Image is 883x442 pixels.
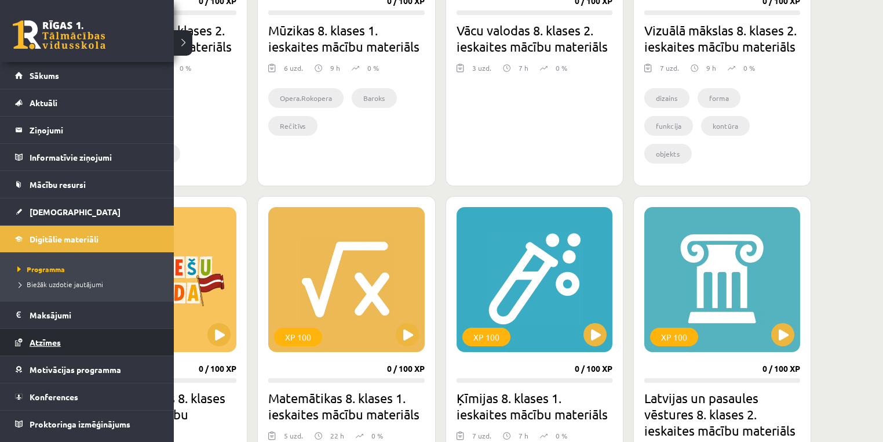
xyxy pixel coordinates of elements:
[15,62,159,89] a: Sākums
[371,430,383,441] p: 0 %
[14,280,103,289] span: Biežāk uzdotie jautājumi
[268,116,318,136] li: Rečitīvs
[644,390,800,439] h2: Latvijas un pasaules vēstures 8. klases 2. ieskaites mācību materiāls
[15,144,159,171] a: Informatīvie ziņojumi
[15,356,159,383] a: Motivācijas programma
[330,63,340,73] p: 9 h
[30,234,98,244] span: Digitālie materiāli
[644,88,689,108] li: dizains
[30,392,78,402] span: Konferences
[14,265,65,274] span: Programma
[30,144,159,171] legend: Informatīvie ziņojumi
[30,97,57,108] span: Aktuāli
[14,264,162,274] a: Programma
[15,117,159,143] a: Ziņojumi
[472,63,491,80] div: 3 uzd.
[15,226,159,252] a: Digitālie materiāli
[30,117,159,143] legend: Ziņojumi
[268,22,424,55] h2: Mūzikas 8. klases 1. ieskaites mācību materiāls
[330,430,344,441] p: 22 h
[30,302,159,328] legend: Maksājumi
[268,390,424,422] h2: Matemātikas 8. klases 1. ieskaites mācību materiāls
[462,328,510,346] div: XP 100
[14,279,162,289] a: Biežāk uzdotie jautājumi
[15,89,159,116] a: Aktuāli
[650,328,698,346] div: XP 100
[556,430,567,441] p: 0 %
[15,329,159,356] a: Atzīmes
[743,63,755,73] p: 0 %
[644,22,800,55] h2: Vizuālā mākslas 8. klases 2. ieskaites mācību materiāls
[15,411,159,437] a: Proktoringa izmēģinājums
[706,63,716,73] p: 9 h
[352,88,397,108] li: Baroks
[30,364,121,375] span: Motivācijas programma
[180,63,191,73] p: 0 %
[268,88,344,108] li: Opera.Rokopera
[15,198,159,225] a: [DEMOGRAPHIC_DATA]
[457,390,612,422] h2: Ķīmijas 8. klases 1. ieskaites mācību materiāls
[701,116,750,136] li: kontūra
[556,63,567,73] p: 0 %
[367,63,379,73] p: 0 %
[519,63,528,73] p: 7 h
[660,63,679,80] div: 7 uzd.
[30,70,59,81] span: Sākums
[30,419,130,429] span: Proktoringa izmēģinājums
[698,88,740,108] li: forma
[274,328,322,346] div: XP 100
[15,383,159,410] a: Konferences
[457,22,612,55] h2: Vācu valodas 8. klases 2. ieskaites mācību materiāls
[15,302,159,328] a: Maksājumi
[644,144,692,164] li: objekts
[644,116,693,136] li: funkcija
[30,206,121,217] span: [DEMOGRAPHIC_DATA]
[13,20,105,49] a: Rīgas 1. Tālmācības vidusskola
[30,337,61,347] span: Atzīmes
[284,63,303,80] div: 6 uzd.
[30,179,86,190] span: Mācību resursi
[519,430,528,441] p: 7 h
[15,171,159,198] a: Mācību resursi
